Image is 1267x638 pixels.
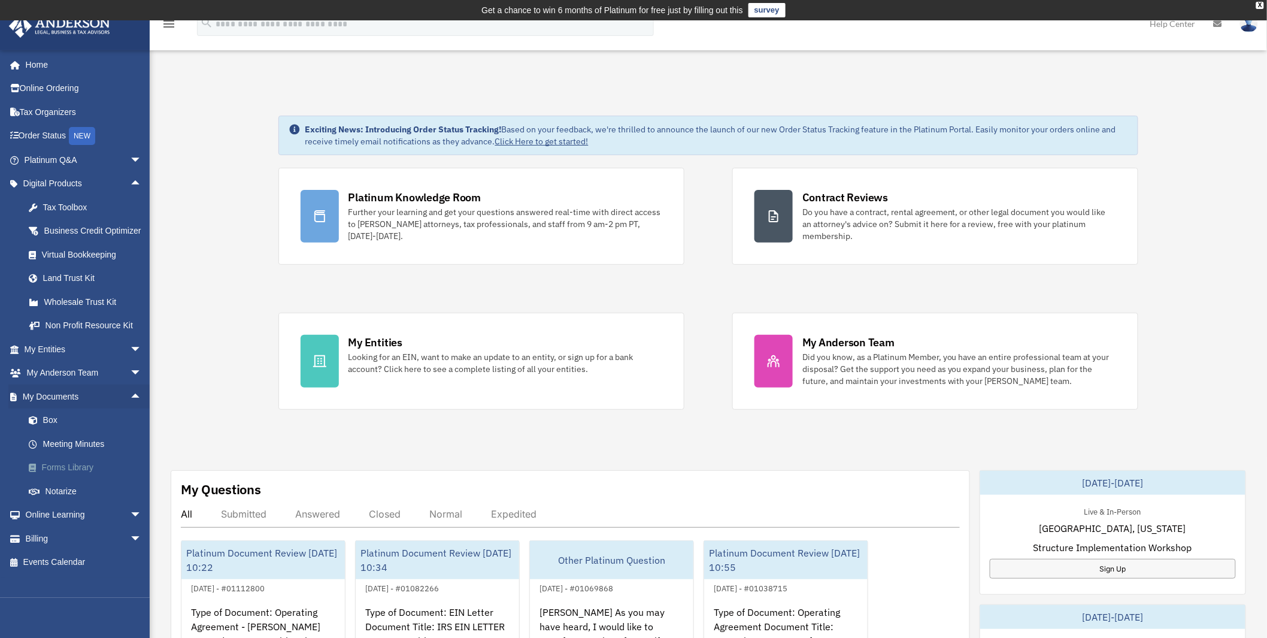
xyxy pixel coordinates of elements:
span: arrow_drop_up [130,385,154,409]
span: arrow_drop_down [130,503,154,528]
span: arrow_drop_down [130,361,154,386]
span: [GEOGRAPHIC_DATA], [US_STATE] [1039,521,1186,536]
div: Platinum Knowledge Room [348,190,481,205]
a: Business Credit Optimizer [17,219,160,243]
span: arrow_drop_down [130,148,154,173]
div: Business Credit Optimizer [42,223,145,238]
a: My Documentsarrow_drop_up [8,385,160,409]
a: My Entities Looking for an EIN, want to make an update to an entity, or sign up for a bank accoun... [278,313,684,410]
i: search [200,16,213,29]
span: arrow_drop_up [130,172,154,196]
div: Get a chance to win 6 months of Platinum for free just by filling out this [481,3,743,17]
a: Digital Productsarrow_drop_up [8,172,160,196]
a: Notarize [17,479,160,503]
img: Anderson Advisors Platinum Portal [5,14,114,38]
div: Platinum Document Review [DATE] 10:55 [704,541,868,579]
a: Box [17,409,160,433]
div: Submitted [221,508,266,520]
div: NEW [69,127,95,145]
div: [DATE] - #01038715 [704,581,797,594]
a: My Entitiesarrow_drop_down [8,337,160,361]
div: My Entities [348,335,402,350]
a: menu [162,21,176,31]
div: Tax Toolbox [42,200,145,215]
div: Wholesale Trust Kit [42,295,145,310]
a: Click Here to get started! [495,136,589,147]
div: Normal [429,508,462,520]
div: [DATE] - #01082266 [356,581,448,594]
a: My Anderson Teamarrow_drop_down [8,361,160,385]
div: Did you know, as a Platinum Member, you have an entire professional team at your disposal? Get th... [802,351,1116,387]
a: Contract Reviews Do you have a contract, rental agreement, or other legal document you would like... [732,168,1138,265]
a: Platinum Q&Aarrow_drop_down [8,148,160,172]
strong: Exciting News: Introducing Order Status Tracking! [305,124,502,135]
a: My Anderson Team Did you know, as a Platinum Member, you have an entire professional team at your... [732,313,1138,410]
div: Looking for an EIN, want to make an update to an entity, or sign up for a bank account? Click her... [348,351,662,375]
a: survey [748,3,786,17]
div: Do you have a contract, rental agreement, or other legal document you would like an attorney's ad... [802,206,1116,242]
a: Land Trust Kit [17,267,160,291]
div: Contract Reviews [802,190,888,205]
a: Billingarrow_drop_down [8,527,160,551]
div: Closed [369,508,401,520]
div: [DATE] - #01112800 [181,581,274,594]
div: Land Trust Kit [42,271,145,286]
a: Events Calendar [8,551,160,574]
div: Expedited [491,508,536,520]
div: My Anderson Team [802,335,895,350]
a: Non Profit Resource Kit [17,314,160,338]
a: Online Learningarrow_drop_down [8,503,160,527]
div: Platinum Document Review [DATE] 10:34 [356,541,519,579]
div: Virtual Bookkeeping [42,247,145,262]
i: menu [162,17,176,31]
div: [DATE]-[DATE] [980,605,1245,629]
div: Non Profit Resource Kit [42,318,145,333]
div: Based on your feedback, we're thrilled to announce the launch of our new Order Status Tracking fe... [305,123,1129,147]
a: Virtual Bookkeeping [17,243,160,267]
div: All [181,508,192,520]
div: close [1256,2,1264,9]
a: Meeting Minutes [17,432,160,456]
div: [DATE] - #01069868 [530,581,623,594]
div: My Questions [181,480,261,498]
a: Forms Library [17,456,160,480]
div: Platinum Document Review [DATE] 10:22 [181,541,345,579]
a: Home [8,53,154,77]
div: Answered [295,508,340,520]
span: arrow_drop_down [130,527,154,551]
div: Live & In-Person [1075,504,1151,517]
div: [DATE]-[DATE] [980,471,1245,495]
span: Structure Implementation Workshop [1033,540,1192,555]
a: Sign Up [990,559,1236,579]
a: Wholesale Trust Kit [17,290,160,314]
div: Further your learning and get your questions answered real-time with direct access to [PERSON_NAM... [348,206,662,242]
img: User Pic [1240,15,1258,32]
a: Platinum Knowledge Room Further your learning and get your questions answered real-time with dire... [278,168,684,265]
a: Tax Organizers [8,100,160,124]
span: arrow_drop_down [130,337,154,362]
a: Online Ordering [8,77,160,101]
a: Order StatusNEW [8,124,160,149]
div: Other Platinum Question [530,541,693,579]
a: Tax Toolbox [17,195,160,219]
